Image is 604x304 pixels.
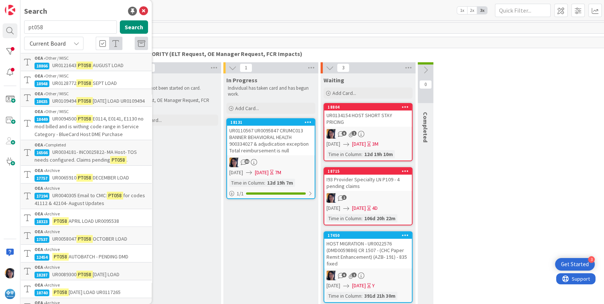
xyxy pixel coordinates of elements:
span: 0 [419,80,432,89]
p: Individual has taken card and has begun work. [228,85,314,98]
span: UR0040305 Email to CMC: [52,192,107,199]
div: 4D [372,204,378,212]
span: 1 [240,63,252,72]
span: AUTOBATCH - PENDING DMD [69,253,128,260]
span: Waiting [324,76,344,84]
img: TC [5,268,15,278]
div: Get Started [561,261,589,268]
span: UR0121643 [52,62,76,69]
span: [DATE] [352,140,366,148]
div: 12d 19h 7m [265,179,295,187]
a: OEA ›Other / MISC18948UR0128772PT058SEPT LOAD [20,71,152,89]
div: 18287 [35,272,49,278]
div: 18804 [328,105,412,110]
a: OEA ›Archive17757UR0065910PT058DECEMBER LOAD [20,166,152,183]
div: 17537 [35,236,49,243]
mark: PT058 [110,156,127,164]
div: Time in Column [229,179,264,187]
span: Add Card... [235,105,259,112]
mark: PT058 [76,79,93,87]
b: OEA › [35,55,45,61]
span: [DATE] [326,204,340,212]
div: 18866 [35,63,49,69]
span: : [361,214,362,222]
div: Open Get Started checklist, remaining modules: 3 [555,258,595,271]
input: Quick Filter... [495,4,551,17]
div: 18715I93 Provider Specialty LN P109 - 4 pending claims [324,168,412,191]
b: OEA › [35,211,45,217]
div: Other / MISC [35,73,148,79]
b: OEA › [35,91,45,96]
div: Time in Column [326,214,361,222]
span: E0114, E0141, E1130 no mod billed and is withing code range in Service Category - BlueCard Host D... [35,115,144,138]
img: TC [326,271,336,280]
div: 16566 [35,149,49,156]
input: Search for title... [24,20,117,34]
span: 53 [244,159,249,164]
div: 3M [372,140,378,148]
span: 1x [457,7,467,14]
span: 2x [467,7,477,14]
mark: PT058 [52,217,69,225]
div: 18804UR0134154 HOST SHORT STAY PRICING [324,104,412,127]
span: Current Board [30,40,66,47]
div: 12454 [35,254,49,261]
div: 18715 [324,168,412,175]
div: 106d 20h 22m [362,214,397,222]
b: OEA › [35,282,45,288]
div: HOST MIGRATION - UR0022576 (DMD0059886) CR 1507 - (CHC Paper Remit Enhancement) (AZB- 191) - 835 ... [324,239,412,268]
a: OEA ›Archive12454PT058AUTOBATCH - PENDING DMD [20,245,152,262]
div: I93 Provider Specialty LN P109 - 4 pending claims [324,175,412,191]
div: Time in Column [326,292,361,300]
p: Work has not been started on card. [131,85,217,91]
mark: PT058 [107,192,123,199]
div: Archive [35,211,148,217]
span: [DATE] [352,204,366,212]
span: 1 [352,272,357,277]
span: 3 [337,63,349,72]
mark: PT058 [76,115,93,123]
span: HIGH PRIORITY (ELT Request, OE Manager Request, FCR Impacts) [127,50,603,57]
div: Other / MISC [35,55,148,62]
div: 18131UR0110567 UR0095847 CRUMC013 BANNER BEHAVIORAL HEALTH 900334027 & adjudication exception Tot... [227,119,315,155]
span: . [127,156,128,163]
mark: PT058 [76,62,93,69]
a: OEA ›Archive17194UR0040305 Email to CMC:PT058for codes 41112 & 42104- August Updates [20,183,152,209]
span: [DATE] [326,282,340,290]
div: 3 [588,256,595,263]
b: OEA › [35,142,45,148]
div: 1/1 [227,189,315,198]
b: OEA › [35,264,45,270]
span: Support [16,1,34,10]
div: 18131 [230,120,315,125]
a: OEA ›Archive17537UR0058047PT058OCTOBER LOAD [20,227,152,245]
mark: PT058 [76,174,93,182]
img: TC [326,193,336,203]
div: 17450 [328,233,412,238]
mark: PT058 [76,271,93,278]
div: Other / MISC [35,108,148,115]
span: 1 [352,131,357,136]
span: [DATE] LOAD UR0109494 [93,98,145,104]
span: AUGUST LOAD [93,62,124,69]
div: 18715 [328,169,412,174]
div: Archive [35,282,148,288]
div: Completed [35,142,148,148]
mark: PT058 [52,253,69,261]
mark: PT058 [76,97,93,105]
a: OEA ›Archive18287UR0089300PT058[DATE] LOAD [20,262,152,280]
a: OEA ›Archive18323PT058APRIL LOAD UR0095538 [20,209,152,227]
div: Archive [35,264,148,271]
span: APRIL LOAD UR0095538 [69,218,119,224]
span: UR0065910 [52,174,76,181]
b: OEA › [35,247,45,252]
div: 18740 [35,290,49,296]
span: [DATE] [229,169,243,176]
div: Search [24,6,47,17]
a: OEA ›Completed16566UR0034181- INC0025822- MA Host- TOS needs configured. Claims pendingPT058. [20,140,152,166]
div: TC [227,158,315,167]
div: 17194 [35,193,49,199]
b: OEA › [35,229,45,234]
button: Search [120,20,148,34]
span: UR0089300 [52,271,76,278]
